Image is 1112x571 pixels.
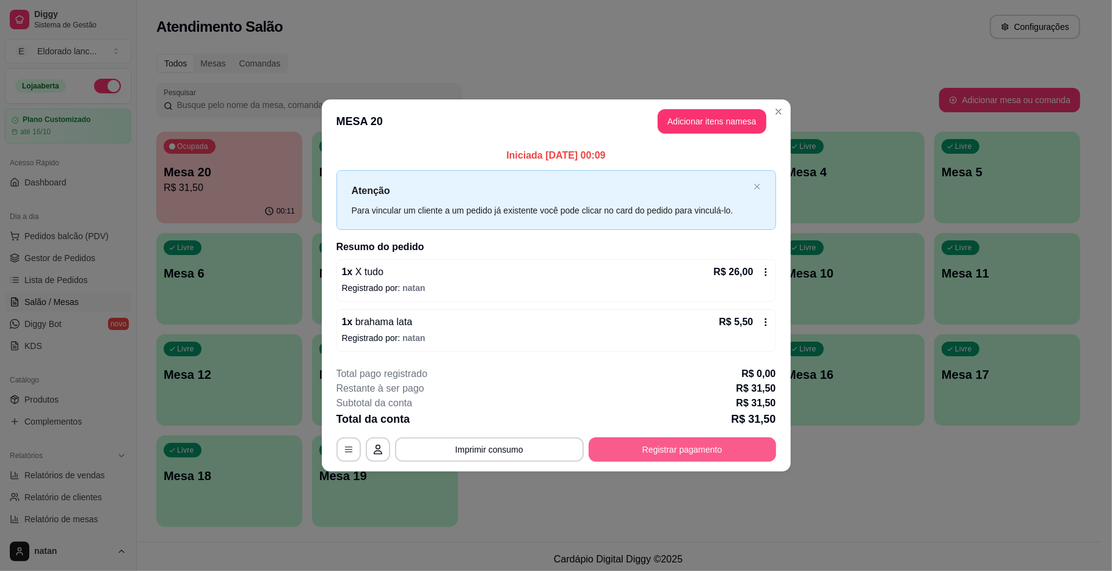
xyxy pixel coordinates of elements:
[342,282,771,294] p: Registrado por:
[714,265,754,279] p: R$ 26,00
[352,267,383,277] span: X tudo
[741,367,776,381] p: R$ 0,00
[336,396,413,411] p: Subtotal da conta
[336,381,424,396] p: Restante à ser pago
[336,411,410,428] p: Total da conta
[322,99,791,143] header: MESA 20
[402,283,425,293] span: natan
[402,333,425,343] span: natan
[658,109,766,134] button: Adicionar itens namesa
[731,411,776,428] p: R$ 31,50
[754,183,761,190] span: close
[336,148,776,163] p: Iniciada [DATE] 00:09
[342,332,771,344] p: Registrado por:
[736,381,776,396] p: R$ 31,50
[754,183,761,191] button: close
[352,183,749,198] p: Atenção
[352,317,412,327] span: brahama lata
[342,315,413,329] p: 1 x
[719,315,753,329] p: R$ 5,50
[769,102,788,121] button: Close
[395,437,584,462] button: Imprimir consumo
[336,240,776,254] h2: Resumo do pedido
[589,437,776,462] button: Registrar pagamento
[336,367,427,381] p: Total pago registrado
[342,265,384,279] p: 1 x
[736,396,776,411] p: R$ 31,50
[352,204,749,217] div: Para vincular um cliente a um pedido já existente você pode clicar no card do pedido para vinculá...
